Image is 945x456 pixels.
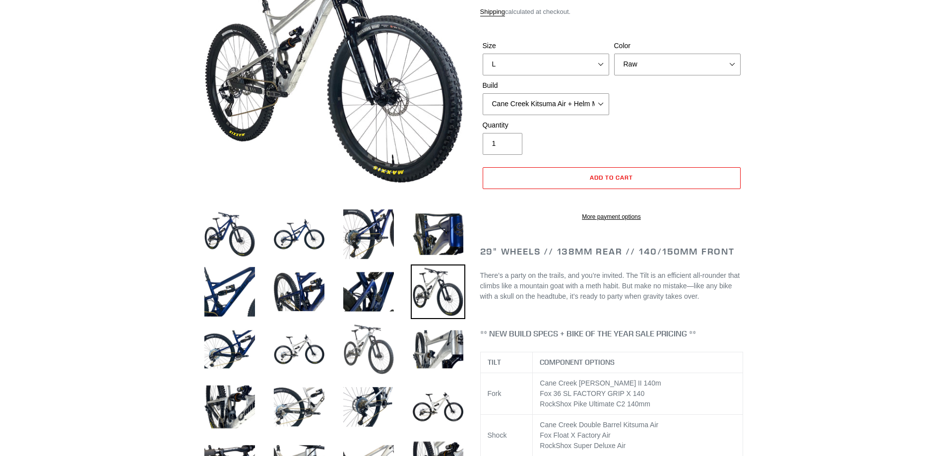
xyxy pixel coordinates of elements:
[480,270,743,302] p: There’s a party on the trails, and you’re invited. The Tilt is an efficient all-rounder that clim...
[411,207,465,261] img: Load image into Gallery viewer, TILT - Complete Bike
[341,380,396,434] img: Load image into Gallery viewer, TILT - Complete Bike
[483,212,741,221] a: More payment options
[341,207,396,261] img: Load image into Gallery viewer, TILT - Complete Bike
[480,329,743,338] h4: ** NEW BUILD SPECS + BIKE OF THE YEAR SALE PRICING **
[480,246,743,257] h2: 29" Wheels // 138mm Rear // 140/150mm Front
[614,41,741,51] label: Color
[533,352,743,373] th: COMPONENT OPTIONS
[411,322,465,377] img: Load image into Gallery viewer, TILT - Complete Bike
[483,80,609,91] label: Build
[480,8,505,16] a: Shipping
[411,380,465,434] img: Load image into Gallery viewer, TILT - Complete Bike
[480,7,743,17] div: calculated at checkout.
[202,264,257,319] img: Load image into Gallery viewer, TILT - Complete Bike
[411,264,465,319] img: Load image into Gallery viewer, TILT - Complete Bike
[483,41,609,51] label: Size
[272,380,326,434] img: Load image into Gallery viewer, TILT - Complete Bike
[480,352,533,373] th: TILT
[341,322,396,377] img: Load image into Gallery viewer, TILT - Complete Bike
[483,120,609,130] label: Quantity
[272,322,326,377] img: Load image into Gallery viewer, TILT - Complete Bike
[202,380,257,434] img: Load image into Gallery viewer, TILT - Complete Bike
[202,207,257,261] img: Load image into Gallery viewer, TILT - Complete Bike
[341,264,396,319] img: Load image into Gallery viewer, TILT - Complete Bike
[590,174,633,181] span: Add to cart
[483,167,741,189] button: Add to cart
[202,322,257,377] img: Load image into Gallery viewer, TILT - Complete Bike
[272,264,326,319] img: Load image into Gallery viewer, TILT - Complete Bike
[480,373,533,415] td: Fork
[533,373,743,415] td: Cane Creek [PERSON_NAME] II 140m Fox 36 SL FACTORY GRIP X 140 RockShox Pike Ultimate C2 140mm
[272,207,326,261] img: Load image into Gallery viewer, TILT - Complete Bike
